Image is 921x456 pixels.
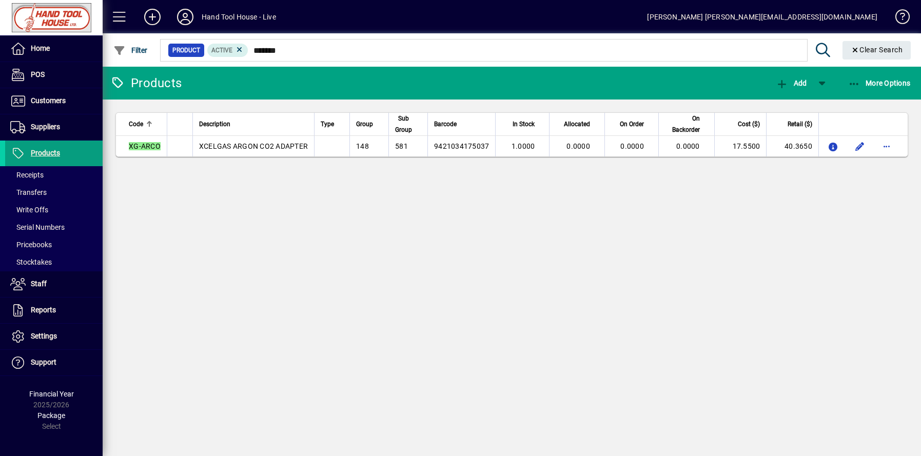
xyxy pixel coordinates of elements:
[111,41,150,60] button: Filter
[564,118,590,130] span: Allocated
[10,188,47,196] span: Transfers
[776,79,807,87] span: Add
[5,201,103,219] a: Write Offs
[502,118,544,130] div: In Stock
[395,142,408,150] span: 581
[31,332,57,340] span: Settings
[10,223,65,231] span: Serial Numbers
[5,36,103,62] a: Home
[848,79,911,87] span: More Options
[129,142,161,150] em: XG-ARCO
[10,171,44,179] span: Receipts
[129,118,161,130] div: Code
[10,206,48,214] span: Write Offs
[788,118,812,130] span: Retail ($)
[512,142,535,150] span: 1.0000
[395,113,421,135] div: Sub Group
[842,41,911,60] button: Clear
[395,113,412,135] span: Sub Group
[199,142,308,150] span: XCELGAS ARGON CO2 ADAPTER
[211,47,232,54] span: Active
[513,118,535,130] span: In Stock
[110,75,182,91] div: Products
[31,149,60,157] span: Products
[31,358,56,366] span: Support
[5,114,103,140] a: Suppliers
[31,306,56,314] span: Reports
[434,118,489,130] div: Barcode
[31,44,50,52] span: Home
[566,142,590,150] span: 0.0000
[5,236,103,253] a: Pricebooks
[37,411,65,420] span: Package
[31,280,47,288] span: Staff
[356,118,373,130] span: Group
[5,62,103,88] a: POS
[852,138,868,154] button: Edit
[202,9,276,25] div: Hand Tool House - Live
[647,9,877,25] div: [PERSON_NAME] [PERSON_NAME][EMAIL_ADDRESS][DOMAIN_NAME]
[5,324,103,349] a: Settings
[5,166,103,184] a: Receipts
[5,298,103,323] a: Reports
[888,2,908,35] a: Knowledge Base
[5,88,103,114] a: Customers
[113,46,148,54] span: Filter
[207,44,248,57] mat-chip: Activation Status: Active
[620,118,644,130] span: On Order
[5,271,103,297] a: Staff
[766,136,818,156] td: 40.3650
[5,253,103,271] a: Stocktakes
[356,142,369,150] span: 148
[5,184,103,201] a: Transfers
[665,113,709,135] div: On Backorder
[31,96,66,105] span: Customers
[620,142,644,150] span: 0.0000
[31,123,60,131] span: Suppliers
[321,118,334,130] span: Type
[129,118,143,130] span: Code
[172,45,200,55] span: Product
[434,142,489,150] span: 9421034175037
[31,70,45,78] span: POS
[556,118,599,130] div: Allocated
[878,138,895,154] button: More options
[199,118,308,130] div: Description
[356,118,382,130] div: Group
[10,258,52,266] span: Stocktakes
[5,219,103,236] a: Serial Numbers
[676,142,700,150] span: 0.0000
[321,118,343,130] div: Type
[846,74,913,92] button: More Options
[773,74,809,92] button: Add
[5,350,103,375] a: Support
[851,46,903,54] span: Clear Search
[434,118,457,130] span: Barcode
[199,118,230,130] span: Description
[10,241,52,249] span: Pricebooks
[665,113,700,135] span: On Backorder
[738,118,760,130] span: Cost ($)
[714,136,767,156] td: 17.5500
[611,118,653,130] div: On Order
[29,390,74,398] span: Financial Year
[136,8,169,26] button: Add
[169,8,202,26] button: Profile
